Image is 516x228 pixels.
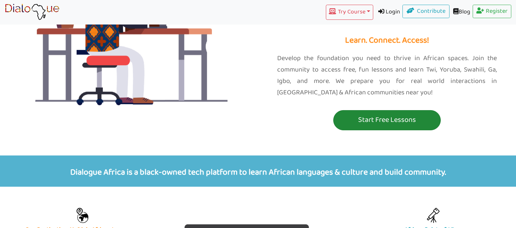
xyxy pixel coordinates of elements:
[277,53,497,98] p: Develop the foundation you need to thrive in African spaces. Join the community to access free, f...
[449,5,473,20] a: Blog
[402,5,449,18] a: Contribute
[426,208,441,223] img: celebrate african culture pride app
[263,110,511,130] a: Start Free Lessons
[75,208,90,223] img: Learn Twi, Yoruba, Swahili, Igbo, Ga and more African languages with free lessons on our app onli...
[473,5,512,18] a: Register
[326,5,373,20] button: Try Course
[263,34,511,48] p: Learn. Connect. Access!
[5,155,511,187] p: Dialogue Africa is a black-owned tech platform to learn African languages & culture and build com...
[335,114,439,126] p: Start Free Lessons
[5,4,59,20] img: learn African language platform app
[333,110,441,130] button: Start Free Lessons
[373,5,403,20] a: Login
